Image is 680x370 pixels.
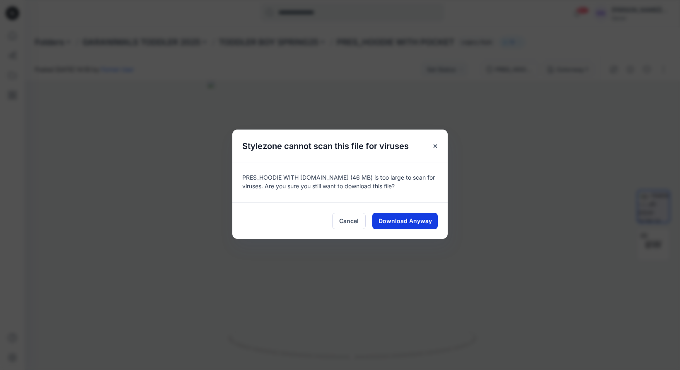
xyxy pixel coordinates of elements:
button: Cancel [332,213,366,229]
h5: Stylezone cannot scan this file for viruses [232,130,419,163]
div: PRES_HOODIE WITH [DOMAIN_NAME] (46 MB) is too large to scan for viruses. Are you sure you still w... [232,163,448,202]
span: Download Anyway [379,216,432,225]
button: Download Anyway [372,213,438,229]
button: Close [428,139,443,154]
span: Cancel [339,216,359,225]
